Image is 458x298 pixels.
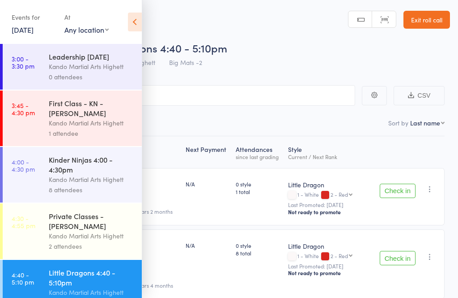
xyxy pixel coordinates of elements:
[288,154,369,160] div: Current / Next Rank
[49,268,134,287] div: Little Dragons 4:40 - 5:10pm
[380,184,416,198] button: Check in
[236,154,281,160] div: since last grading
[3,91,142,146] a: 3:45 -4:30 pmFirst Class - KN - [PERSON_NAME]Kando Martial Arts Highett1 attendee
[288,269,369,276] div: Not ready to promote
[12,158,35,173] time: 4:00 - 4:30 pm
[232,140,284,164] div: Atten­dances
[49,287,134,298] div: Kando Martial Arts Highett
[288,180,369,189] div: Little Dragon
[49,52,134,61] div: Leadership [DATE]
[331,253,348,259] div: 2 - Red
[13,85,355,106] input: Search by name
[49,211,134,231] div: Private Classes - [PERSON_NAME]
[288,242,369,250] div: Little Dragon
[288,263,369,269] small: Last Promoted: [DATE]
[12,55,34,69] time: 3:00 - 3:30 pm
[49,128,134,138] div: 1 attendee
[410,118,440,127] div: Last name
[3,203,142,259] a: 4:30 -4:55 pmPrivate Classes - [PERSON_NAME]Kando Martial Arts Highett2 attendees
[49,185,134,195] div: 8 attendees
[169,58,202,67] span: Big Mats -2
[236,249,281,257] span: 8 total
[186,242,229,249] div: N/A
[89,40,227,55] span: Little Dragons 4:40 - 5:10pm
[12,102,35,116] time: 3:45 - 4:30 pm
[12,215,35,229] time: 4:30 - 4:55 pm
[49,118,134,128] div: Kando Martial Arts Highett
[12,25,34,35] a: [DATE]
[288,208,369,216] div: Not ready to promote
[182,140,232,164] div: Next Payment
[3,44,142,90] a: 3:00 -3:30 pmLeadership [DATE]Kando Martial Arts Highett0 attendees
[64,10,109,25] div: At
[49,98,134,118] div: First Class - KN - [PERSON_NAME]
[12,271,34,285] time: 4:40 - 5:10 pm
[49,174,134,185] div: Kando Martial Arts Highett
[49,61,134,72] div: Kando Martial Arts Highett
[49,241,134,251] div: 2 attendees
[236,180,281,188] span: 0 style
[64,25,109,35] div: Any location
[288,191,369,199] div: 1 - White
[284,140,373,164] div: Style
[388,118,408,127] label: Sort by
[3,147,142,203] a: 4:00 -4:30 pmKinder Ninjas 4:00 - 4:30pmKando Martial Arts Highett8 attendees
[288,253,369,260] div: 1 - White
[403,11,450,29] a: Exit roll call
[49,72,134,82] div: 0 attendees
[186,180,229,188] div: N/A
[236,242,281,249] span: 0 style
[288,202,369,208] small: Last Promoted: [DATE]
[49,231,134,241] div: Kando Martial Arts Highett
[236,188,281,195] span: 1 total
[380,251,416,265] button: Check in
[12,10,55,25] div: Events for
[331,191,348,197] div: 2 - Red
[394,86,445,105] button: CSV
[49,155,134,174] div: Kinder Ninjas 4:00 - 4:30pm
